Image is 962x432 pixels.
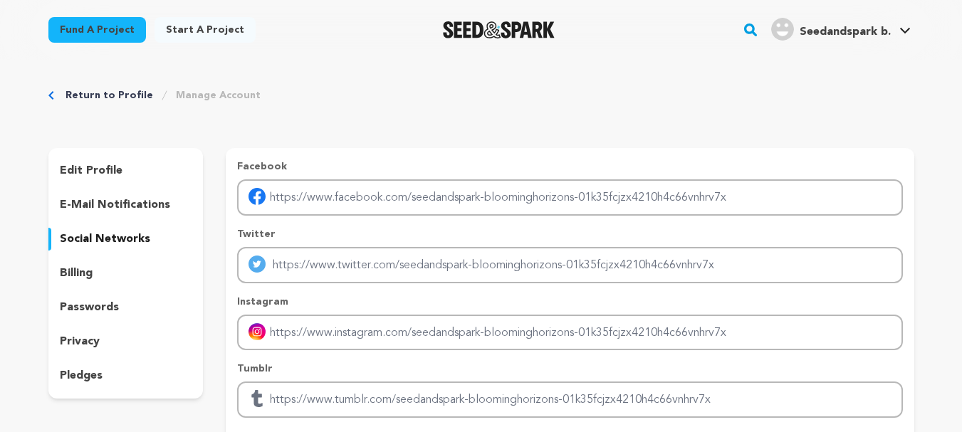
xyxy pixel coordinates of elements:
a: Seedandspark b.'s Profile [768,15,914,41]
img: instagram-mobile.svg [249,323,266,340]
input: Enter tubmlr profile link [237,381,902,418]
p: pledges [60,367,103,384]
span: Seedandspark b. [800,26,891,38]
p: e-mail notifications [60,196,170,214]
p: billing [60,265,93,282]
p: privacy [60,333,100,350]
img: tumblr.svg [249,390,266,407]
button: privacy [48,330,204,353]
p: Twitter [237,227,902,241]
input: Enter instagram handle link [237,315,902,351]
img: facebook-mobile.svg [249,188,266,205]
p: Facebook [237,159,902,174]
input: Enter twitter profile link [237,247,902,283]
div: Seedandspark b.'s Profile [771,18,891,41]
div: Breadcrumb [48,88,914,102]
button: pledges [48,364,204,387]
button: e-mail notifications [48,194,204,216]
img: user.png [771,18,794,41]
p: Instagram [237,295,902,309]
span: Seedandspark b.'s Profile [768,15,914,45]
img: twitter-mobile.svg [249,255,266,273]
a: Start a project [155,17,256,43]
button: passwords [48,296,204,319]
a: Seed&Spark Homepage [443,21,555,38]
p: edit profile [60,162,122,179]
button: billing [48,262,204,285]
p: passwords [60,299,119,316]
a: Return to Profile [66,88,153,102]
button: edit profile [48,159,204,182]
a: Manage Account [176,88,261,102]
p: social networks [60,231,150,248]
a: Fund a project [48,17,146,43]
img: Seed&Spark Logo Dark Mode [443,21,555,38]
p: Tumblr [237,362,902,376]
input: Enter facebook profile link [237,179,902,216]
button: social networks [48,228,204,251]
